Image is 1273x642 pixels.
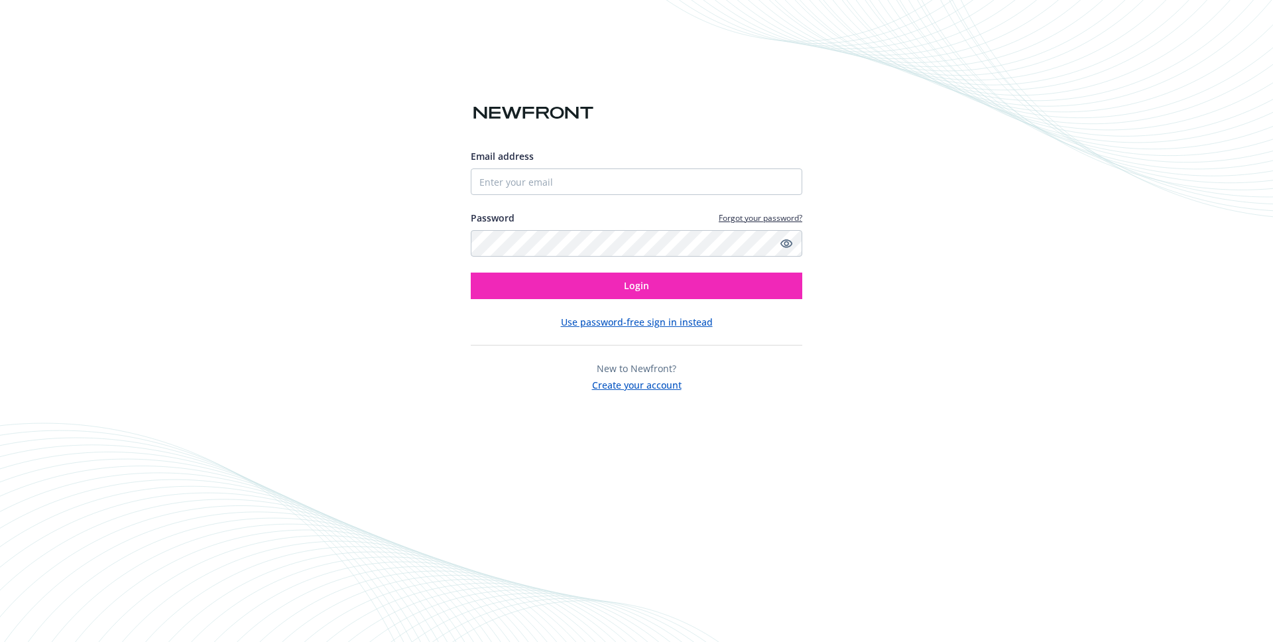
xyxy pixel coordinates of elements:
[471,150,534,162] span: Email address
[778,235,794,251] a: Show password
[471,230,802,257] input: Enter your password
[471,211,515,225] label: Password
[592,375,682,392] button: Create your account
[471,273,802,299] button: Login
[597,362,676,375] span: New to Newfront?
[719,212,802,224] a: Forgot your password?
[561,315,713,329] button: Use password-free sign in instead
[624,279,649,292] span: Login
[471,168,802,195] input: Enter your email
[471,101,596,125] img: Newfront logo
